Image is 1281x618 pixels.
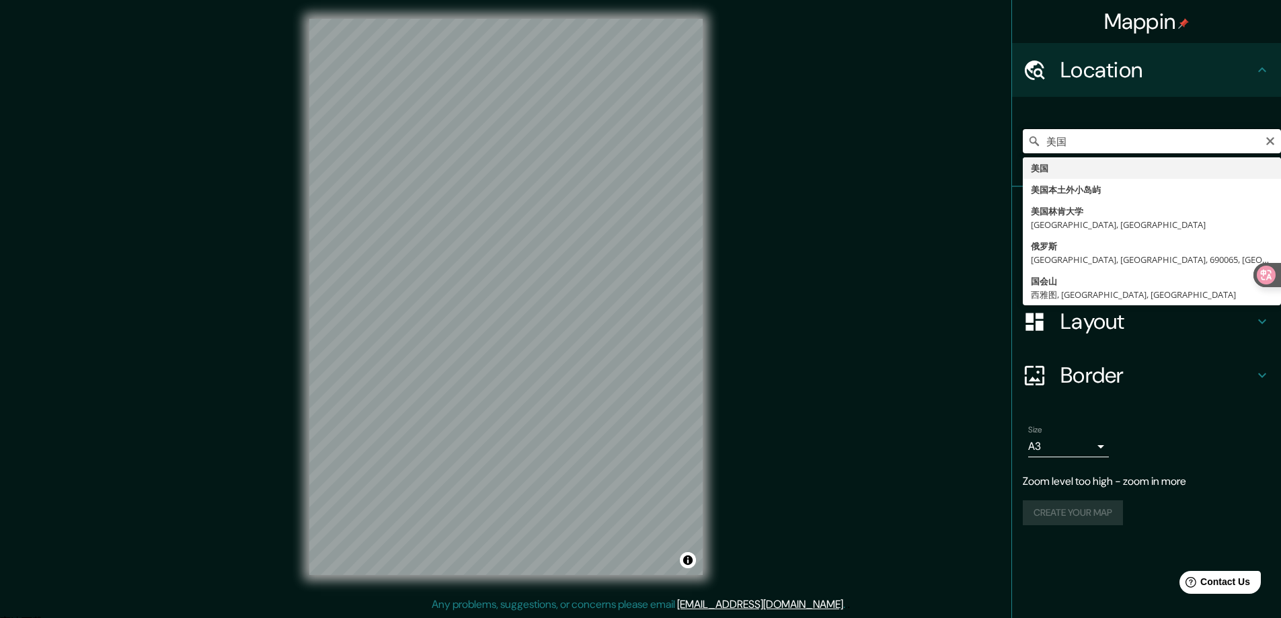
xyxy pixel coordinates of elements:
label: Size [1028,424,1042,436]
input: Pick your city or area [1023,129,1281,153]
div: 美国林肯大学 [1031,204,1273,218]
button: Clear [1265,134,1276,147]
h4: Location [1060,56,1254,83]
div: 国会山 [1031,274,1273,288]
a: [EMAIL_ADDRESS][DOMAIN_NAME] [677,597,843,611]
div: Location [1012,43,1281,97]
div: 美国 [1031,161,1273,175]
p: Any problems, suggestions, or concerns please email . [432,596,845,613]
div: [GEOGRAPHIC_DATA], [GEOGRAPHIC_DATA] [1031,218,1273,231]
canvas: Map [309,19,703,575]
button: Toggle attribution [680,552,696,568]
div: 美国本土外小岛屿 [1031,183,1273,196]
h4: Mappin [1104,8,1190,35]
div: 西雅图, [GEOGRAPHIC_DATA], [GEOGRAPHIC_DATA] [1031,288,1273,301]
div: Pins [1012,187,1281,241]
div: A3 [1028,436,1109,457]
div: [GEOGRAPHIC_DATA], [GEOGRAPHIC_DATA], 690065, [GEOGRAPHIC_DATA] [1031,253,1273,266]
div: Layout [1012,295,1281,348]
div: 俄罗斯 [1031,239,1273,253]
p: Zoom level too high - zoom in more [1023,473,1270,490]
div: . [845,596,847,613]
div: . [847,596,850,613]
img: pin-icon.png [1178,18,1189,29]
iframe: Help widget launcher [1161,566,1266,603]
div: Border [1012,348,1281,402]
h4: Border [1060,362,1254,389]
div: Style [1012,241,1281,295]
h4: Layout [1060,308,1254,335]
